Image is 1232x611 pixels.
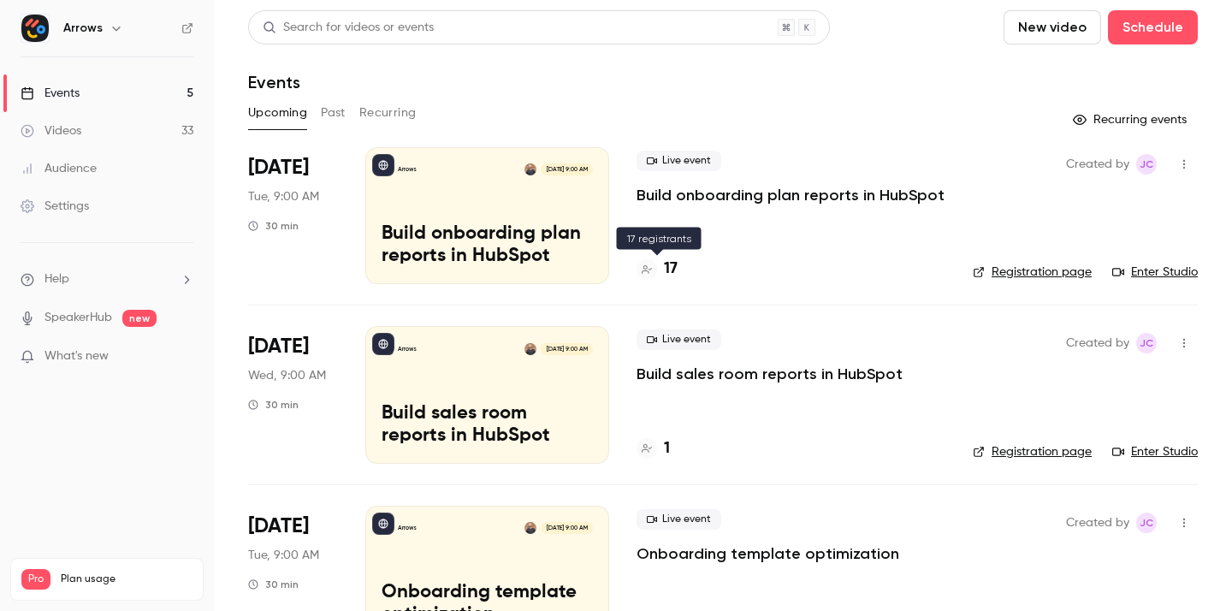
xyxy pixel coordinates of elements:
[44,309,112,327] a: SpeakerHub
[524,163,536,175] img: Shareil Nariman
[1136,154,1157,175] span: Jamie Carlson
[1112,264,1198,281] a: Enter Studio
[541,522,592,534] span: [DATE] 9:00 AM
[1136,333,1157,353] span: Jamie Carlson
[382,223,593,268] p: Build onboarding plan reports in HubSpot
[1066,154,1129,175] span: Created by
[637,329,721,350] span: Live event
[21,15,49,42] img: Arrows
[173,349,193,365] iframe: Noticeable Trigger
[248,72,300,92] h1: Events
[398,165,417,174] p: Arrows
[122,310,157,327] span: new
[21,122,81,139] div: Videos
[1108,10,1198,44] button: Schedule
[61,572,192,586] span: Plan usage
[1140,513,1153,533] span: JC
[637,509,721,530] span: Live event
[398,524,417,532] p: Arrows
[973,443,1092,460] a: Registration page
[248,326,338,463] div: Oct 15 Wed, 9:00 AM (America/Los Angeles)
[664,258,678,281] h4: 17
[63,20,103,37] h6: Arrows
[21,160,97,177] div: Audience
[321,99,346,127] button: Past
[248,578,299,591] div: 30 min
[637,151,721,171] span: Live event
[21,85,80,102] div: Events
[248,333,309,360] span: [DATE]
[637,543,899,564] a: Onboarding template optimization
[248,188,319,205] span: Tue, 9:00 AM
[263,19,434,37] div: Search for videos or events
[248,154,309,181] span: [DATE]
[1004,10,1101,44] button: New video
[541,163,592,175] span: [DATE] 9:00 AM
[1066,513,1129,533] span: Created by
[248,547,319,564] span: Tue, 9:00 AM
[365,326,609,463] a: Build sales room reports in HubSpotArrowsShareil Nariman[DATE] 9:00 AMBuild sales room reports in...
[1066,333,1129,353] span: Created by
[248,147,338,284] div: Oct 14 Tue, 9:00 AM (America/Los Angeles)
[1140,154,1153,175] span: JC
[973,264,1092,281] a: Registration page
[398,345,417,353] p: Arrows
[44,270,69,288] span: Help
[248,513,309,540] span: [DATE]
[1065,106,1198,133] button: Recurring events
[637,364,903,384] a: Build sales room reports in HubSpot
[524,522,536,534] img: Shareil Nariman
[524,343,536,355] img: Shareil Nariman
[248,99,307,127] button: Upcoming
[21,569,50,590] span: Pro
[1112,443,1198,460] a: Enter Studio
[637,258,678,281] a: 17
[382,403,593,448] p: Build sales room reports in HubSpot
[637,437,670,460] a: 1
[365,147,609,284] a: Build onboarding plan reports in HubSpotArrowsShareil Nariman[DATE] 9:00 AMBuild onboarding plan ...
[248,219,299,233] div: 30 min
[541,343,592,355] span: [DATE] 9:00 AM
[1136,513,1157,533] span: Jamie Carlson
[248,367,326,384] span: Wed, 9:00 AM
[248,398,299,412] div: 30 min
[21,270,193,288] li: help-dropdown-opener
[44,347,109,365] span: What's new
[21,198,89,215] div: Settings
[637,185,945,205] a: Build onboarding plan reports in HubSpot
[664,437,670,460] h4: 1
[359,99,417,127] button: Recurring
[1140,333,1153,353] span: JC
